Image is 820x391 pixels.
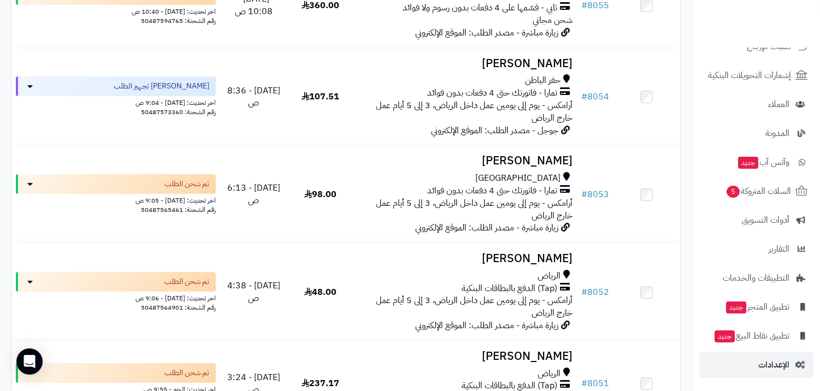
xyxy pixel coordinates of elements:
[769,241,789,257] span: التقارير
[431,124,558,137] span: جوجل - مصدر الطلب: الموقع الإلكتروني
[699,236,813,262] a: التقارير
[358,155,573,167] h3: [PERSON_NAME]
[715,330,735,342] span: جديد
[581,286,587,299] span: #
[227,279,280,305] span: [DATE] - 4:38 ص
[581,90,609,103] a: #8054
[533,14,573,27] span: شحن مجاني
[427,185,557,197] span: تمارا - فاتورتك حتى 4 دفعات بدون فوائد
[725,299,789,315] span: تطبيق المتجر
[415,221,558,234] span: زيارة مباشرة - مصدر الطلب: الموقع الإلكتروني
[538,368,561,380] span: الرياض
[737,155,789,170] span: وآتس آب
[758,357,789,372] span: الإعدادات
[304,286,337,299] span: 48.00
[141,303,216,312] span: رقم الشحنة: 50487564901
[699,265,813,291] a: التطبيقات والخدمات
[538,270,561,282] span: الرياض
[699,120,813,146] a: المدونة
[723,270,789,286] span: التطبيقات والخدمات
[358,350,573,363] h3: [PERSON_NAME]
[16,96,216,108] div: اخر تحديث: [DATE] - 9:04 ص
[475,172,561,185] span: [GEOGRAPHIC_DATA]
[699,91,813,117] a: العملاء
[141,16,216,26] span: رقم الشحنة: 50487594765
[376,99,573,125] span: أرامكس - يوم إلى يومين عمل داخل الرياض، 3 إلى 5 أيام عمل خارج الرياض
[164,368,209,378] span: تم شحن الطلب
[726,185,740,198] span: 5
[376,197,573,222] span: أرامكس - يوم إلى يومين عمل داخل الرياض، 3 إلى 5 أيام عمل خارج الرياض
[16,5,216,16] div: اخر تحديث: [DATE] - 10:40 ص
[708,68,791,83] span: إشعارات التحويلات البنكية
[16,292,216,303] div: اخر تحديث: [DATE] - 9:06 ص
[525,74,561,87] span: حفر الباطن
[699,294,813,320] a: تطبيق المتجرجديد
[164,276,209,287] span: تم شحن الطلب
[415,26,558,39] span: زيارة مباشرة - مصدر الطلب: الموقع الإلكتروني
[713,328,789,343] span: تطبيق نقاط البيع
[699,149,813,175] a: وآتس آبجديد
[699,323,813,349] a: تطبيق نقاط البيعجديد
[768,97,789,112] span: العملاء
[581,188,587,201] span: #
[427,87,557,99] span: تمارا - فاتورتك حتى 4 دفعات بدون فوائد
[141,205,216,215] span: رقم الشحنة: 50487565461
[358,252,573,265] h3: [PERSON_NAME]
[304,188,337,201] span: 98.00
[415,319,558,332] span: زيارة مباشرة - مصدر الطلب: الموقع الإلكتروني
[114,81,209,92] span: [PERSON_NAME] تجهيز الطلب
[227,181,280,207] span: [DATE] - 6:13 ص
[581,90,587,103] span: #
[403,2,557,14] span: تابي - قسّمها على 4 دفعات بدون رسوم ولا فوائد
[581,377,609,390] a: #8051
[227,84,280,110] span: [DATE] - 8:36 ص
[581,286,609,299] a: #8052
[699,352,813,378] a: الإعدادات
[699,207,813,233] a: أدوات التسويق
[302,377,339,390] span: 237.17
[738,157,758,169] span: جديد
[141,107,216,117] span: رقم الشحنة: 50487573360
[742,212,789,228] span: أدوات التسويق
[581,188,609,201] a: #8053
[746,20,810,43] img: logo-2.png
[726,301,746,313] span: جديد
[358,57,573,70] h3: [PERSON_NAME]
[725,183,791,199] span: السلات المتروكة
[699,62,813,88] a: إشعارات التحويلات البنكية
[462,282,557,295] span: (Tap) الدفع بالبطاقات البنكية
[164,179,209,189] span: تم شحن الطلب
[16,348,43,375] div: Open Intercom Messenger
[699,178,813,204] a: السلات المتروكة5
[765,126,789,141] span: المدونة
[16,194,216,205] div: اخر تحديث: [DATE] - 9:05 ص
[376,294,573,319] span: أرامكس - يوم إلى يومين عمل داخل الرياض، 3 إلى 5 أيام عمل خارج الرياض
[302,90,339,103] span: 107.51
[581,377,587,390] span: #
